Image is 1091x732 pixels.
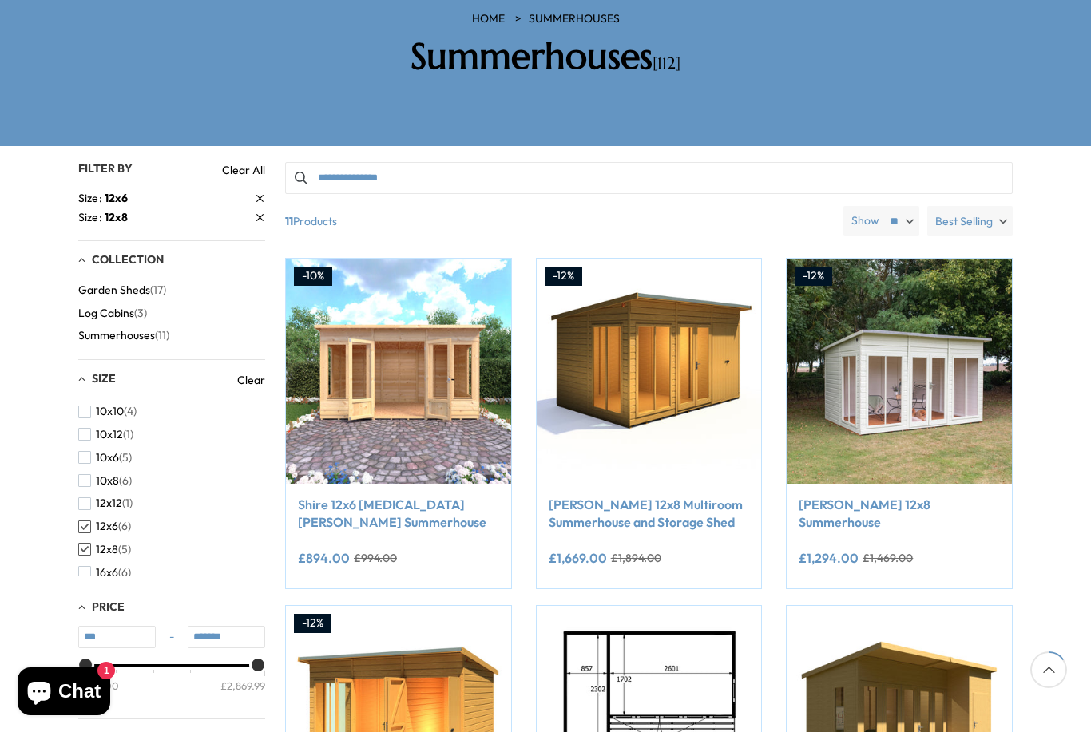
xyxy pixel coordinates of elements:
button: Garden Sheds (17) [78,279,166,302]
span: 12x8 [96,543,118,556]
span: (4) [124,405,137,418]
span: (5) [118,543,131,556]
div: -12% [294,614,331,633]
inbox-online-store-chat: Shopify online store chat [13,667,115,719]
button: 10x10 [78,400,137,423]
button: 16x6 [78,561,131,584]
del: £994.00 [354,552,397,564]
div: -12% [795,267,832,286]
input: Min value [78,626,156,648]
button: 12x8 [78,538,131,561]
del: £1,894.00 [611,552,661,564]
input: Search products [285,162,1013,194]
b: 11 [285,206,293,236]
button: Summerhouses (11) [78,324,169,347]
span: Log Cabins [78,307,134,320]
a: Clear [237,372,265,388]
span: Garden Sheds [78,283,150,297]
img: Shire Lela 12x8 Multiroom Summerhouse and Storage Shed - Best Shed [537,259,762,484]
span: 10x12 [96,428,123,441]
span: 10x6 [96,451,119,465]
a: Summerhouses [529,11,620,27]
div: -10% [294,267,332,286]
span: Summerhouses [78,329,155,342]
span: 12x12 [96,497,122,510]
span: Size [92,371,116,386]
span: Filter By [78,161,133,176]
a: Clear All [222,162,265,178]
span: Best Selling [935,206,993,236]
span: 12x6 [105,191,128,205]
button: 12x6 [78,515,131,538]
span: Price [92,599,125,614]
span: (11) [155,329,169,342]
h2: Summerhouses [318,35,773,78]
span: (1) [122,497,133,510]
label: Show [851,213,879,229]
a: [PERSON_NAME] 12x8 Summerhouse [799,496,1000,532]
a: [PERSON_NAME] 12x8 Multiroom Summerhouse and Storage Shed [549,496,750,532]
a: HOME [472,11,505,27]
del: £1,469.00 [863,552,913,564]
a: Shire 12x6 [MEDICAL_DATA][PERSON_NAME] Summerhouse [298,496,499,532]
span: (3) [134,307,147,320]
span: (17) [150,283,166,297]
span: (1) [123,428,133,441]
div: -12% [545,267,582,286]
ins: £1,294.00 [799,552,859,564]
span: - [156,629,188,645]
span: 12x6 [96,520,118,533]
span: Size [78,209,105,226]
div: Price [78,664,265,706]
ins: £1,669.00 [549,552,607,564]
span: 10x10 [96,405,124,418]
span: [112] [653,53,680,73]
span: Products [279,206,837,236]
span: (6) [118,566,131,580]
span: (5) [119,451,132,465]
input: Max value [188,626,265,648]
div: £2,869.99 [220,679,265,693]
span: 12x8 [105,210,128,224]
span: (6) [118,520,131,533]
label: Best Selling [927,206,1013,236]
button: 12x12 [78,492,133,515]
button: 10x8 [78,469,132,493]
span: Collection [92,252,164,267]
button: 10x12 [78,423,133,446]
span: (6) [119,474,132,488]
span: 16x6 [96,566,118,580]
span: 10x8 [96,474,119,488]
ins: £894.00 [298,552,350,564]
button: Log Cabins (3) [78,302,147,325]
span: Size [78,190,105,207]
button: 10x6 [78,446,132,469]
